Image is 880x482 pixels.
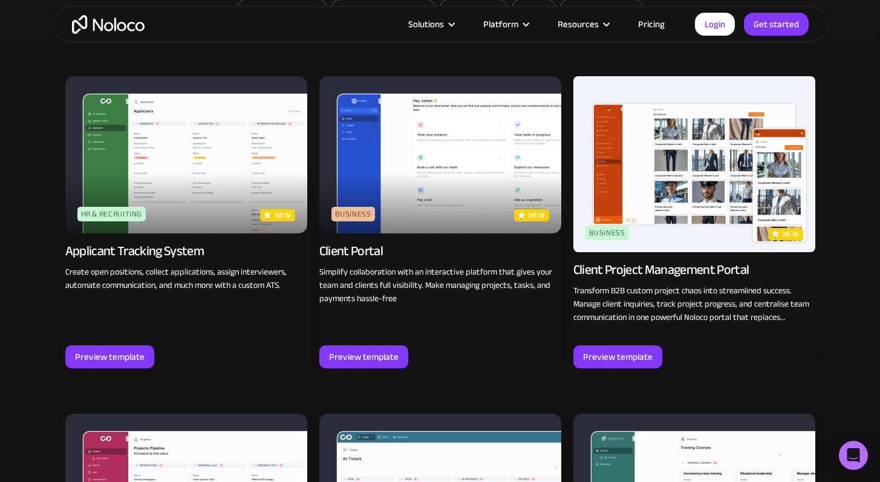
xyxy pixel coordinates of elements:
[558,16,599,32] div: Resources
[65,243,204,259] div: Applicant Tracking System
[65,265,307,292] p: Create open positions, collect applications, assign interviewers, automate communication, and muc...
[331,207,375,221] div: Business
[329,349,399,365] div: Preview template
[839,441,868,470] div: Open Intercom Messenger
[483,16,518,32] div: Platform
[319,243,383,259] div: Client Portal
[468,16,543,32] div: Platform
[529,209,546,221] p: new
[319,265,561,305] p: Simplify collaboration with an interactive platform that gives your team and clients full visibil...
[72,15,145,34] a: home
[319,76,561,368] a: BusinessnewClient PortalSimplify collaboration with an interactive platform that gives your team ...
[77,207,146,221] div: HR & Recruiting
[75,349,145,365] div: Preview template
[573,284,815,324] p: Transform B2B custom project chaos into streamlined success. Manage client inquiries, track proje...
[393,16,468,32] div: Solutions
[783,228,800,240] p: new
[573,76,815,368] a: BusinessnewClient Project Management PortalTransform B2B custom project chaos into streamlined su...
[695,13,735,36] a: Login
[744,13,809,36] a: Get started
[408,16,444,32] div: Solutions
[585,226,629,240] div: Business
[573,261,749,278] div: Client Project Management Portal
[65,76,307,368] a: HR & RecruitingnewApplicant Tracking SystemCreate open positions, collect applications, assign in...
[583,349,653,365] div: Preview template
[275,209,292,221] p: new
[623,16,680,32] a: Pricing
[543,16,623,32] div: Resources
